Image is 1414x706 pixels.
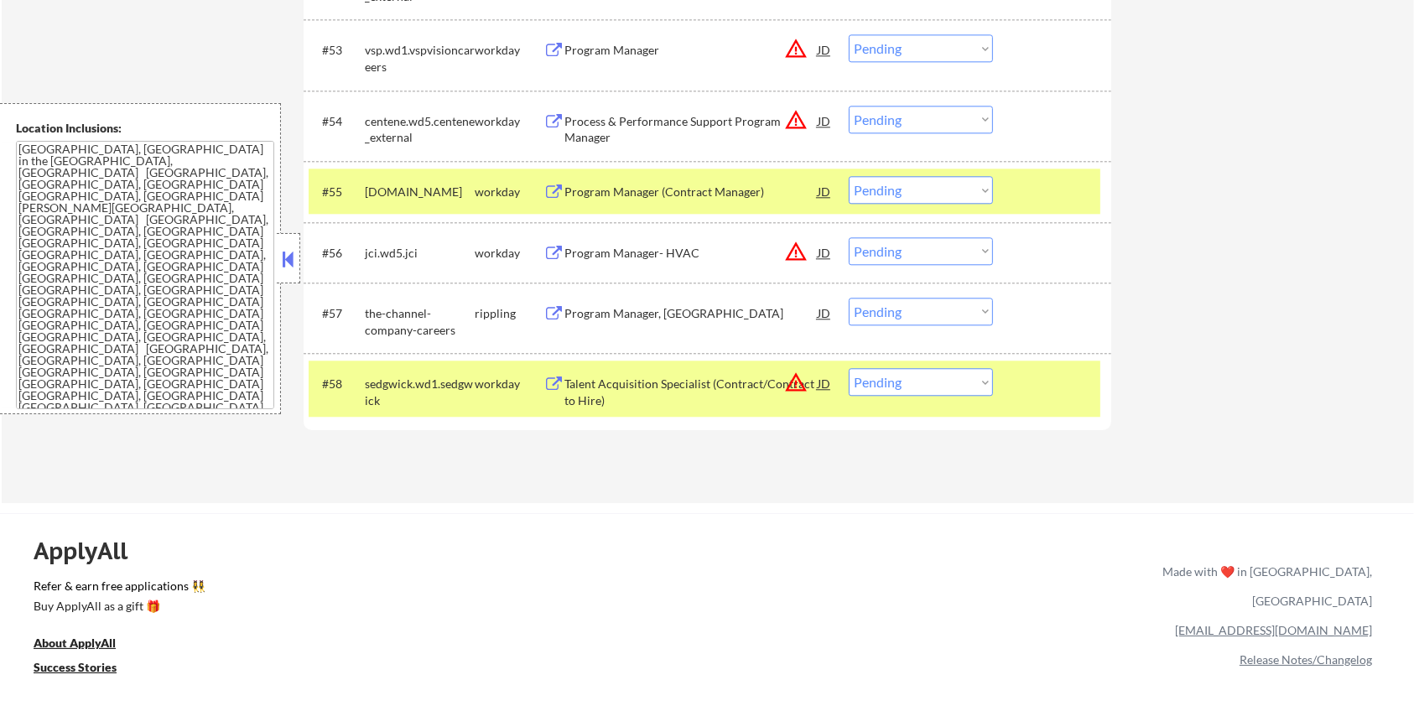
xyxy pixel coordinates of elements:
u: Success Stories [34,660,117,674]
div: rippling [475,305,543,322]
div: workday [475,376,543,392]
div: Program Manager [564,42,818,59]
div: #55 [322,184,351,200]
div: workday [475,184,543,200]
div: JD [816,176,833,206]
div: Location Inclusions: [16,120,274,137]
div: vsp.wd1.vspvisioncareers [365,42,475,75]
u: About ApplyAll [34,636,116,650]
div: workday [475,245,543,262]
div: Talent Acquisition Specialist (Contract/Contract to Hire) [564,376,818,408]
div: JD [816,237,833,267]
div: sedgwick.wd1.sedgwick [365,376,475,408]
div: Program Manager, [GEOGRAPHIC_DATA] [564,305,818,322]
a: [EMAIL_ADDRESS][DOMAIN_NAME] [1175,623,1372,637]
div: Process & Performance Support Program Manager [564,113,818,146]
button: warning_amber [784,37,808,60]
button: warning_amber [784,240,808,263]
div: JD [816,368,833,398]
button: warning_amber [784,371,808,394]
div: Buy ApplyAll as a gift 🎁 [34,600,201,612]
a: Success Stories [34,659,139,680]
a: Refer & earn free applications 👯‍♀️ [34,580,812,598]
a: About ApplyAll [34,635,139,656]
div: Program Manager- HVAC [564,245,818,262]
div: Program Manager (Contract Manager) [564,184,818,200]
button: warning_amber [784,108,808,132]
div: workday [475,113,543,130]
div: #57 [322,305,351,322]
a: Release Notes/Changelog [1240,652,1372,667]
div: JD [816,298,833,328]
div: centene.wd5.centene_external [365,113,475,146]
div: jci.wd5.jci [365,245,475,262]
div: #53 [322,42,351,59]
div: #58 [322,376,351,392]
a: Buy ApplyAll as a gift 🎁 [34,598,201,619]
div: Made with ❤️ in [GEOGRAPHIC_DATA], [GEOGRAPHIC_DATA] [1156,557,1372,615]
div: the-channel-company-careers [365,305,475,338]
div: [DOMAIN_NAME] [365,184,475,200]
div: #56 [322,245,351,262]
div: #54 [322,113,351,130]
div: JD [816,106,833,136]
div: JD [816,34,833,65]
div: workday [475,42,543,59]
div: ApplyAll [34,537,147,565]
